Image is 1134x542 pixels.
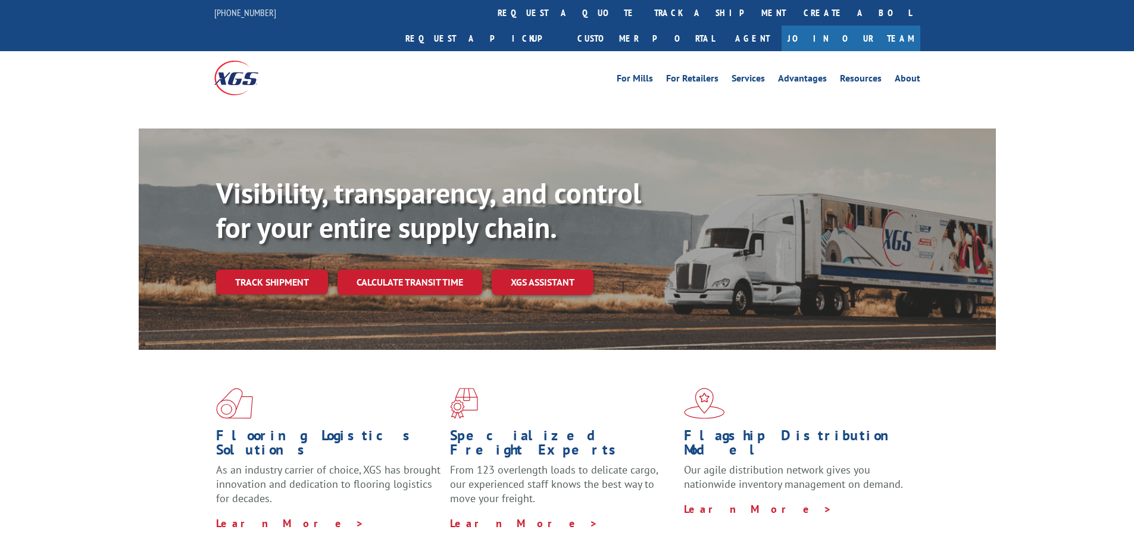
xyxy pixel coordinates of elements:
[216,516,364,530] a: Learn More >
[732,74,765,87] a: Services
[782,26,920,51] a: Join Our Team
[214,7,276,18] a: [PHONE_NUMBER]
[450,516,598,530] a: Learn More >
[684,502,832,516] a: Learn More >
[568,26,723,51] a: Customer Portal
[216,463,441,505] span: As an industry carrier of choice, XGS has brought innovation and dedication to flooring logistics...
[840,74,882,87] a: Resources
[723,26,782,51] a: Agent
[617,74,653,87] a: For Mills
[895,74,920,87] a: About
[684,388,725,419] img: xgs-icon-flagship-distribution-model-red
[216,388,253,419] img: xgs-icon-total-supply-chain-intelligence-red
[450,463,675,516] p: From 123 overlength loads to delicate cargo, our experienced staff knows the best way to move you...
[216,428,441,463] h1: Flooring Logistics Solutions
[492,270,593,295] a: XGS ASSISTANT
[684,463,903,491] span: Our agile distribution network gives you nationwide inventory management on demand.
[216,174,641,246] b: Visibility, transparency, and control for your entire supply chain.
[450,388,478,419] img: xgs-icon-focused-on-flooring-red
[338,270,482,295] a: Calculate transit time
[684,428,909,463] h1: Flagship Distribution Model
[778,74,827,87] a: Advantages
[216,270,328,295] a: Track shipment
[396,26,568,51] a: Request a pickup
[666,74,718,87] a: For Retailers
[450,428,675,463] h1: Specialized Freight Experts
